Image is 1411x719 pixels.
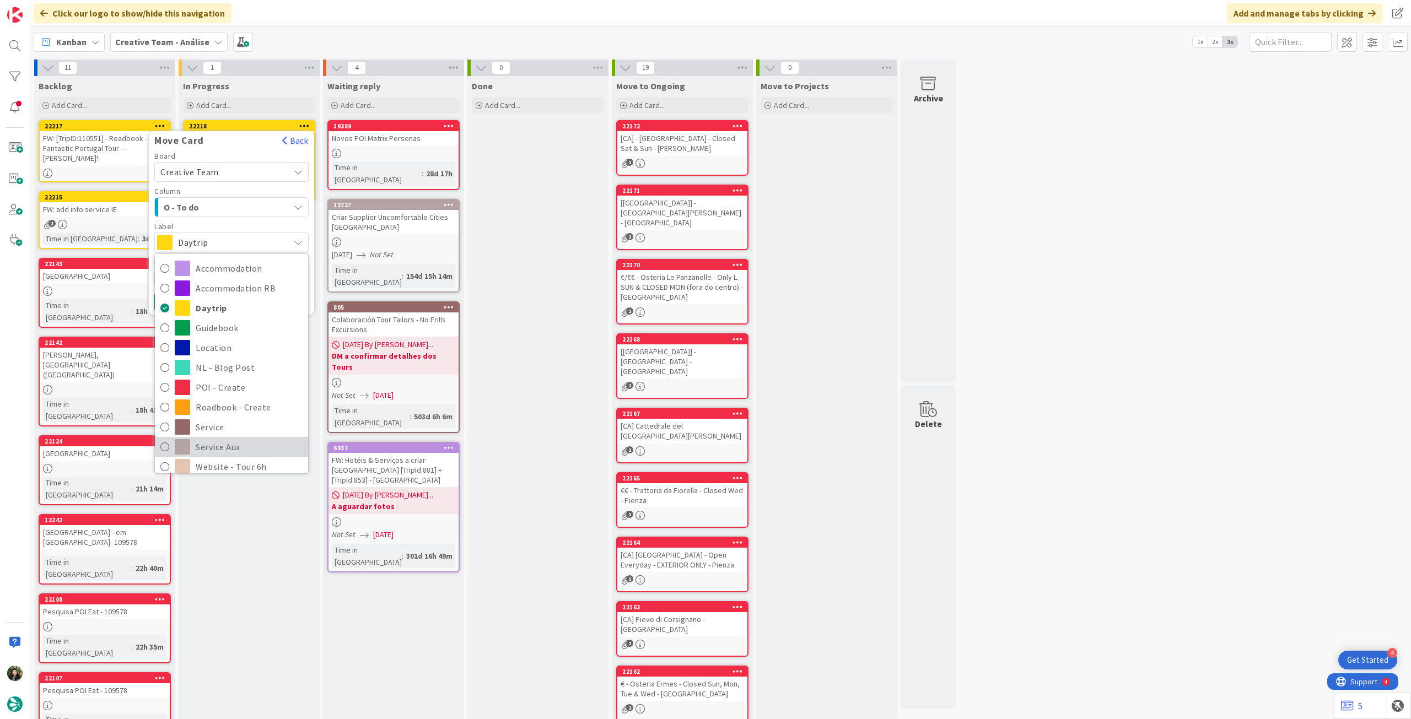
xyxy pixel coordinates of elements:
[617,344,747,379] div: [[GEOGRAPHIC_DATA]] - [GEOGRAPHIC_DATA] - [GEOGRAPHIC_DATA]
[39,120,171,182] a: 22217FW: [TripID:110551] - Roadbook - Fantastic Portugal Tour — [PERSON_NAME]!
[422,167,423,180] span: :
[626,382,633,389] span: 1
[43,398,131,422] div: Time in [GEOGRAPHIC_DATA]
[485,100,520,110] span: Add Card...
[203,61,222,74] span: 1
[43,635,131,659] div: Time in [GEOGRAPHIC_DATA]
[617,483,747,507] div: €€ - Trattoria da Fiorella - Closed Wed - Pienza
[49,220,56,227] span: 1
[332,264,402,288] div: Time in [GEOGRAPHIC_DATA]
[616,80,685,91] span: Move to Ongoing
[617,409,747,419] div: 22167
[155,298,308,318] a: Daytrip
[617,612,747,636] div: [CA] Pieve di Corsignano - [GEOGRAPHIC_DATA]
[40,436,170,446] div: 22124
[617,196,747,230] div: [[GEOGRAPHIC_DATA]] - [GEOGRAPHIC_DATA][PERSON_NAME] - [GEOGRAPHIC_DATA]
[131,483,133,495] span: :
[196,320,303,336] span: Guidebook
[332,350,455,372] b: DM a confirmar detalhes dos Tours
[133,305,166,317] div: 18h 40m
[411,410,455,423] div: 503d 6h 6m
[616,408,748,463] a: 22167[CA] Cattedrale del [GEOGRAPHIC_DATA][PERSON_NAME]
[155,278,308,298] a: Accommodation RB
[622,474,747,482] div: 22165
[45,122,170,130] div: 22217
[616,537,748,592] a: 22164[CA] [GEOGRAPHIC_DATA] - Open Everyday - EXTERIOR ONLY - Pienza
[617,270,747,304] div: €/€€ - Osteria Le Panzanelle - Only L. SUN & CLOSED MON (fora do centro) - [GEOGRAPHIC_DATA]
[402,550,403,562] span: :
[617,121,747,131] div: 22172
[622,539,747,547] div: 22164
[410,410,411,423] span: :
[617,538,747,548] div: 22164
[327,442,460,572] a: 6937FW: Hotéis & Serviços a criar [GEOGRAPHIC_DATA] [TripId 881] + [TripId 853] - [GEOGRAPHIC_DAT...
[40,131,170,165] div: FW: [TripID:110551] - Roadbook - Fantastic Portugal Tour — [PERSON_NAME]!
[282,134,309,147] button: Back
[183,80,229,91] span: In Progress
[332,544,402,568] div: Time in [GEOGRAPHIC_DATA]
[164,200,246,214] span: O - To do
[617,260,747,270] div: 22170
[40,446,170,461] div: [GEOGRAPHIC_DATA]
[45,260,170,268] div: 22143
[45,596,170,603] div: 22108
[131,305,133,317] span: :
[347,61,366,74] span: 4
[403,270,455,282] div: 154d 15h 14m
[40,259,170,283] div: 22143[GEOGRAPHIC_DATA]
[40,515,170,525] div: 13242
[1341,699,1362,712] a: 5
[133,483,166,495] div: 21h 14m
[622,603,747,611] div: 22163
[40,192,170,202] div: 22215
[617,473,747,507] div: 22165€€ - Trattoria da Fiorella - Closed Wed - Pienza
[622,122,747,130] div: 22172
[155,258,308,278] a: Accommodation
[45,193,170,201] div: 22215
[196,419,303,435] span: Service
[774,100,809,110] span: Add Card...
[40,525,170,549] div: [GEOGRAPHIC_DATA] - em [GEOGRAPHIC_DATA]- 109578
[328,302,459,312] div: 805
[154,187,180,195] span: Column
[1249,32,1332,52] input: Quick Filter...
[131,562,133,574] span: :
[40,673,170,698] div: 22107Pesquisa POI Eat - 109578
[40,269,170,283] div: [GEOGRAPHIC_DATA]
[40,683,170,698] div: Pesquisa POI Eat - 109578
[343,489,433,501] span: [DATE] By [PERSON_NAME]...
[138,233,139,245] span: :
[40,515,170,549] div: 13242[GEOGRAPHIC_DATA] - em [GEOGRAPHIC_DATA]- 109578
[40,594,170,619] div: 22108Pesquisa POI Eat - 109578
[1193,36,1208,47] span: 1x
[328,121,459,131] div: 19389
[626,233,633,240] span: 2
[616,185,748,250] a: 22171[[GEOGRAPHIC_DATA]] - [GEOGRAPHIC_DATA][PERSON_NAME] - [GEOGRAPHIC_DATA]
[373,529,394,540] span: [DATE]
[39,337,171,426] a: 22142[PERSON_NAME], [GEOGRAPHIC_DATA] ([GEOGRAPHIC_DATA])Time in [GEOGRAPHIC_DATA]:18h 41m
[617,121,747,155] div: 22172[CA] - [GEOGRAPHIC_DATA] - Closed Sat & Sun - [PERSON_NAME]
[333,201,459,209] div: 13727
[40,594,170,604] div: 22108
[40,436,170,461] div: 22124[GEOGRAPHIC_DATA]
[196,439,303,455] span: Service Aux
[45,339,170,347] div: 22142
[622,261,747,269] div: 22170
[622,668,747,675] div: 22162
[1347,655,1388,666] div: Get Started
[43,556,131,580] div: Time in [GEOGRAPHIC_DATA]
[58,61,77,74] span: 11
[131,641,133,653] span: :
[402,270,403,282] span: :
[423,167,455,180] div: 28d 17h
[622,336,747,343] div: 22168
[343,339,433,350] span: [DATE] By [PERSON_NAME]...
[196,260,303,277] span: Accommodation
[43,299,131,323] div: Time in [GEOGRAPHIC_DATA]
[333,444,459,452] div: 6937
[196,399,303,415] span: Roadbook - Create
[115,36,209,47] b: Creative Team - Análise
[332,501,455,512] b: A aguardar fotos
[39,593,171,663] a: 22108Pesquisa POI Eat - 109578Time in [GEOGRAPHIC_DATA]:22h 35m
[333,122,459,130] div: 19389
